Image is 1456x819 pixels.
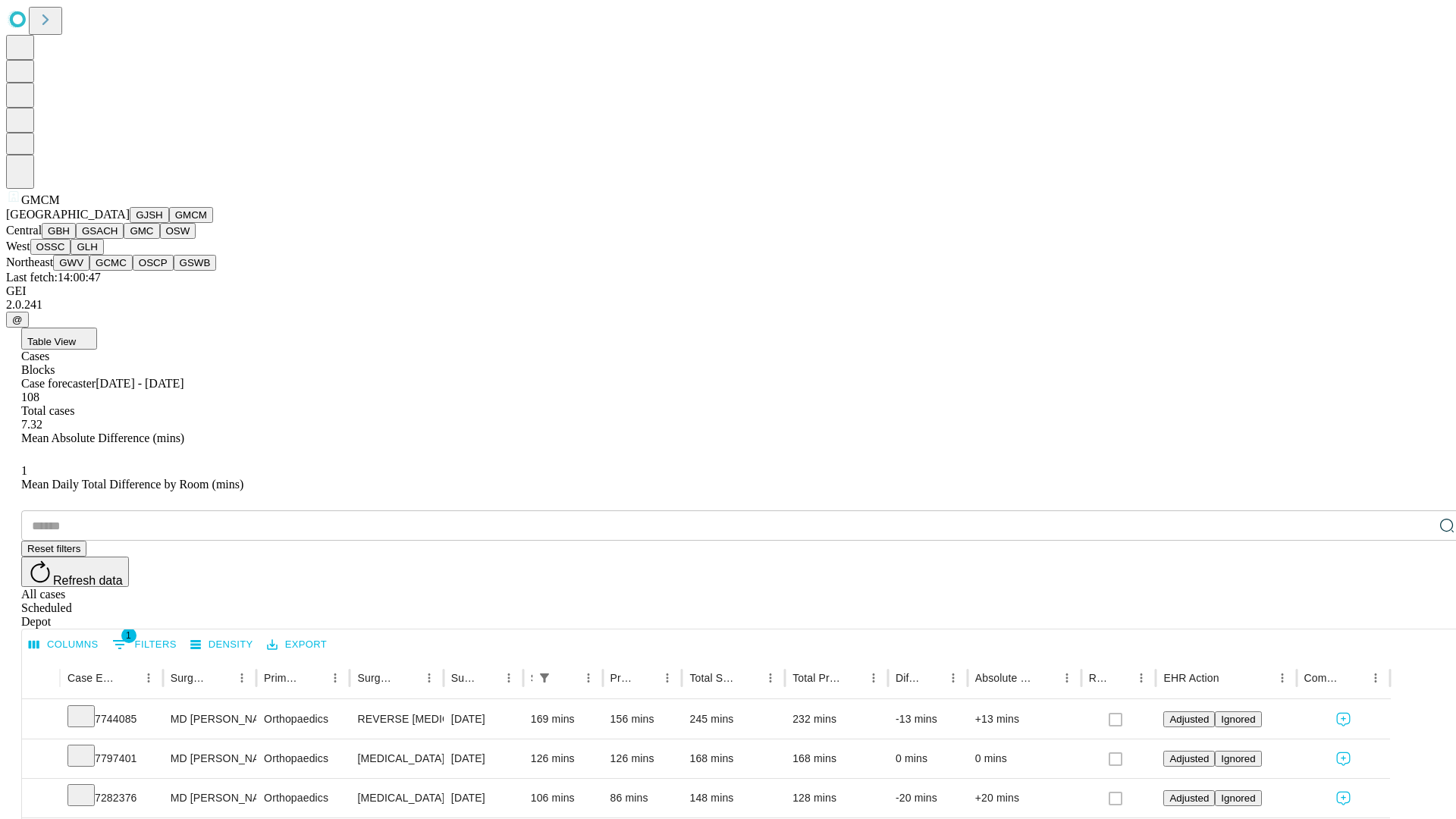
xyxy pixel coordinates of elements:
[1221,714,1255,725] span: Ignored
[303,667,325,689] button: Sort
[53,574,123,587] span: Refresh data
[792,779,880,817] div: 128 mins
[21,328,97,350] button: Table View
[25,633,102,657] button: Select columns
[6,312,29,328] button: @
[1169,714,1209,725] span: Adjusted
[171,739,249,778] div: MD [PERSON_NAME] [PERSON_NAME]
[264,779,342,817] div: Orthopaedics
[975,672,1034,684] div: Absolute Difference
[231,667,253,689] button: Menu
[1169,753,1209,764] span: Adjusted
[739,667,760,689] button: Sort
[610,739,675,778] div: 126 mins
[610,672,635,684] div: Predicted In Room Duration
[578,667,599,689] button: Menu
[1215,751,1261,767] button: Ignored
[117,667,138,689] button: Sort
[531,739,595,778] div: 126 mins
[1035,667,1056,689] button: Sort
[1304,672,1342,684] div: Comments
[943,667,964,689] button: Menu
[263,633,331,657] button: Export
[419,667,440,689] button: Menu
[689,672,737,684] div: Total Scheduled Duration
[30,786,52,812] button: Expand
[21,464,27,477] span: 1
[1221,753,1255,764] span: Ignored
[1221,667,1242,689] button: Sort
[133,255,174,271] button: OSCP
[71,239,103,255] button: GLH
[1215,790,1261,806] button: Ignored
[42,223,76,239] button: GBH
[451,779,516,817] div: [DATE]
[264,739,342,778] div: Orthopaedics
[498,667,519,689] button: Menu
[21,404,74,417] span: Total cases
[863,667,884,689] button: Menu
[921,667,943,689] button: Sort
[264,672,302,684] div: Primary Service
[357,700,435,739] div: REVERSE [MEDICAL_DATA]
[264,700,342,739] div: Orthopaedics
[1163,790,1215,806] button: Adjusted
[27,336,76,347] span: Table View
[21,541,86,557] button: Reset filters
[975,700,1074,739] div: +13 mins
[325,667,346,689] button: Menu
[67,672,115,684] div: Case Epic Id
[451,739,516,778] div: [DATE]
[975,739,1074,778] div: 0 mins
[174,255,217,271] button: GSWB
[21,431,184,444] span: Mean Absolute Difference (mins)
[169,207,213,223] button: GMCM
[1344,667,1365,689] button: Sort
[1131,667,1152,689] button: Menu
[357,739,435,778] div: [MEDICAL_DATA] [MEDICAL_DATA]
[397,667,419,689] button: Sort
[21,377,96,390] span: Case forecaster
[160,223,196,239] button: OSW
[171,779,249,817] div: MD [PERSON_NAME] [PERSON_NAME]
[210,667,231,689] button: Sort
[6,240,30,253] span: West
[792,739,880,778] div: 168 mins
[1365,667,1386,689] button: Menu
[130,207,169,223] button: GJSH
[138,667,159,689] button: Menu
[6,284,1450,298] div: GEI
[689,739,777,778] div: 168 mins
[171,672,209,684] div: Surgeon Name
[792,672,840,684] div: Total Predicted Duration
[89,255,133,271] button: GCMC
[6,271,101,284] span: Last fetch: 14:00:47
[635,667,657,689] button: Sort
[1272,667,1293,689] button: Menu
[896,672,920,684] div: Difference
[30,746,52,773] button: Expand
[53,255,89,271] button: GWV
[689,779,777,817] div: 148 mins
[760,667,781,689] button: Menu
[27,543,80,554] span: Reset filters
[1056,667,1078,689] button: Menu
[124,223,159,239] button: GMC
[21,418,42,431] span: 7.32
[657,667,678,689] button: Menu
[30,707,52,733] button: Expand
[1215,711,1261,727] button: Ignored
[1163,751,1215,767] button: Adjusted
[6,224,42,237] span: Central
[1163,672,1219,684] div: EHR Action
[12,314,23,325] span: @
[187,633,257,657] button: Density
[896,700,960,739] div: -13 mins
[108,632,180,657] button: Show filters
[357,672,395,684] div: Surgery Name
[1169,792,1209,804] span: Adjusted
[451,700,516,739] div: [DATE]
[6,298,1450,312] div: 2.0.241
[534,667,555,689] button: Show filters
[21,193,60,206] span: GMCM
